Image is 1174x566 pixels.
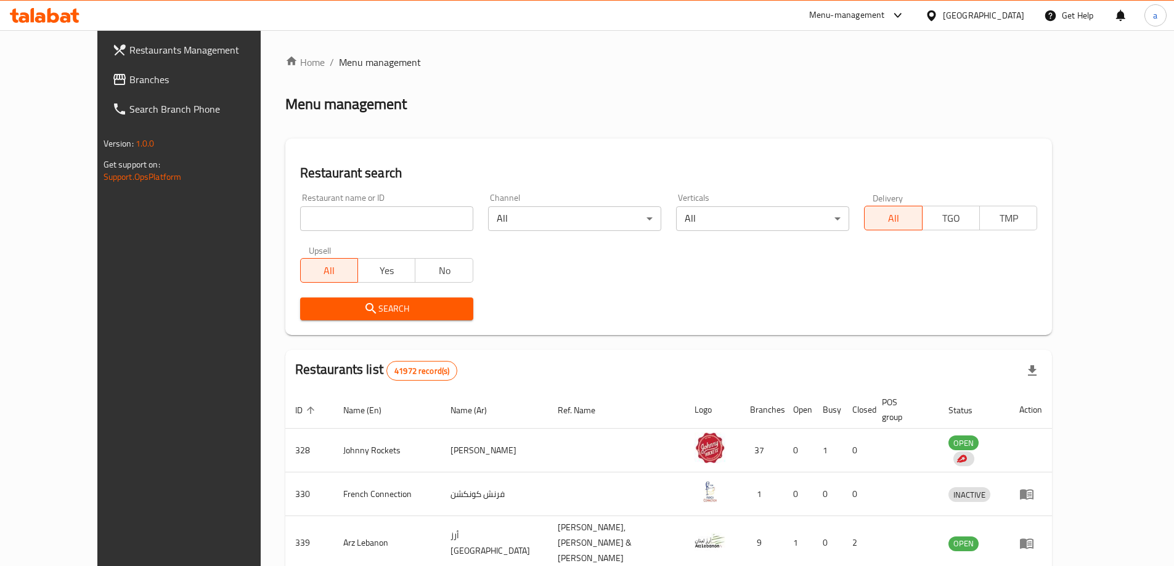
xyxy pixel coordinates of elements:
span: a [1153,9,1157,22]
td: Johnny Rockets [333,429,441,472]
img: Arz Lebanon [695,525,725,556]
button: All [300,258,358,283]
span: ID [295,403,319,418]
img: delivery hero logo [956,453,967,464]
span: 41972 record(s) [387,365,457,377]
td: 37 [740,429,783,472]
a: Home [285,55,325,70]
td: 0 [842,429,872,472]
li: / [330,55,334,70]
span: POS group [882,395,924,424]
button: Search [300,297,473,320]
th: Branches [740,391,783,429]
td: 328 [285,429,333,472]
img: Johnny Rockets [695,432,725,463]
input: Search for restaurant name or ID.. [300,206,473,231]
span: Version: [104,135,134,152]
td: 1 [813,429,842,472]
div: Total records count [386,361,457,381]
div: Menu-management [809,8,885,23]
button: Yes [357,258,415,283]
div: Export file [1017,356,1047,386]
img: French Connection [695,476,725,507]
span: 1.0.0 [136,135,155,152]
td: [PERSON_NAME] [441,429,548,472]
a: Support.OpsPlatform [104,169,182,185]
span: Name (En) [343,403,397,418]
a: Restaurants Management [102,35,293,65]
span: All [870,209,917,227]
span: TGO [927,209,975,227]
span: Get support on: [104,156,160,172]
div: [GEOGRAPHIC_DATA] [943,9,1024,22]
h2: Restaurant search [300,164,1038,182]
th: Busy [813,391,842,429]
a: Search Branch Phone [102,94,293,124]
button: All [864,206,922,230]
div: Menu [1019,536,1042,551]
td: 0 [783,472,813,516]
td: French Connection [333,472,441,516]
div: OPEN [948,536,979,551]
span: Status [948,403,989,418]
span: OPEN [948,436,979,450]
td: فرنش كونكشن [441,472,548,516]
div: All [488,206,661,231]
span: TMP [985,209,1032,227]
td: 0 [842,472,872,516]
span: Search [310,301,463,317]
div: Indicates that the vendor menu management has been moved to DH Catalog service [953,451,974,466]
span: No [420,262,468,280]
div: Menu [1019,487,1042,501]
td: 0 [813,472,842,516]
button: TGO [922,206,980,230]
span: Restaurants Management [129,42,283,57]
th: Logo [685,391,740,429]
th: Open [783,391,813,429]
span: Ref. Name [558,403,611,418]
th: Closed [842,391,872,429]
span: INACTIVE [948,488,990,502]
span: All [306,262,353,280]
span: Search Branch Phone [129,102,283,116]
span: Menu management [339,55,421,70]
h2: Restaurants list [295,360,458,381]
td: 1 [740,472,783,516]
td: 0 [783,429,813,472]
nav: breadcrumb [285,55,1053,70]
button: No [415,258,473,283]
label: Delivery [873,193,903,202]
h2: Menu management [285,94,407,114]
div: INACTIVE [948,487,990,502]
button: TMP [979,206,1037,230]
th: Action [1009,391,1052,429]
a: Branches [102,65,293,94]
label: Upsell [309,246,332,254]
span: OPEN [948,536,979,551]
span: Name (Ar) [450,403,503,418]
span: Branches [129,72,283,87]
div: All [676,206,849,231]
td: 330 [285,472,333,516]
span: Yes [363,262,410,280]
